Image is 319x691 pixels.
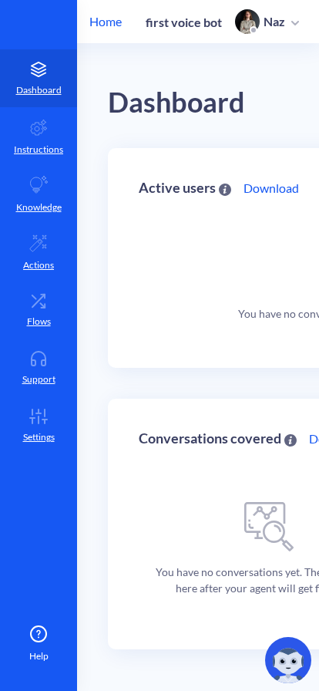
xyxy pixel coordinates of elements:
[16,201,62,214] p: Knowledge
[265,637,311,683] img: copilot-icon.svg
[22,372,55,386] p: Support
[146,15,222,29] p: first voice bot
[235,9,260,34] img: user photo
[23,258,54,272] p: Actions
[29,649,49,663] span: Help
[23,430,55,444] p: Settings
[89,12,122,31] p: Home
[227,8,307,35] button: user photoNaz
[27,315,51,329] p: Flows
[16,83,62,97] p: Dashboard
[108,81,245,125] div: Dashboard
[139,180,231,195] div: Active users
[139,431,297,446] div: Conversations covered
[14,143,63,157] p: Instructions
[264,13,285,30] p: Naz
[243,179,299,197] a: Download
